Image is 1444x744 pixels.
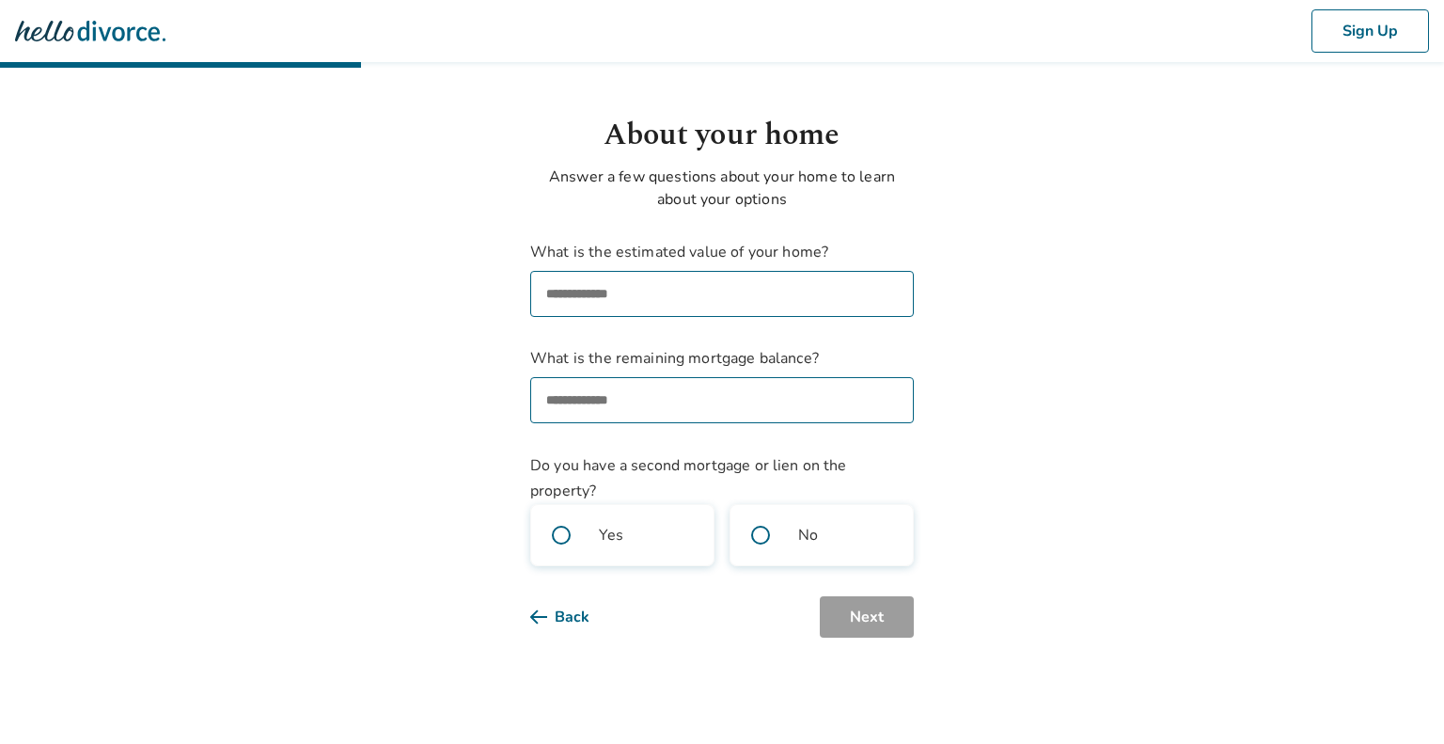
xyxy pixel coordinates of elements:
span: What is the remaining mortgage balance? [530,347,914,370]
input: What is the remaining mortgage balance? [530,377,914,423]
span: Yes [599,524,623,546]
img: Hello Divorce Logo [15,12,165,50]
span: Do you have a second mortgage or lien on the property? [530,455,847,501]
iframe: Chat Widget [1350,654,1444,744]
button: Next [820,596,914,638]
p: Answer a few questions about your home to learn about your options [530,166,914,211]
h1: About your home [530,113,914,158]
button: Back [530,596,620,638]
button: Sign Up [1311,9,1429,53]
input: What is the estimated value of your home? [530,271,914,317]
span: What is the estimated value of your home? [530,241,914,263]
span: No [798,524,818,546]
